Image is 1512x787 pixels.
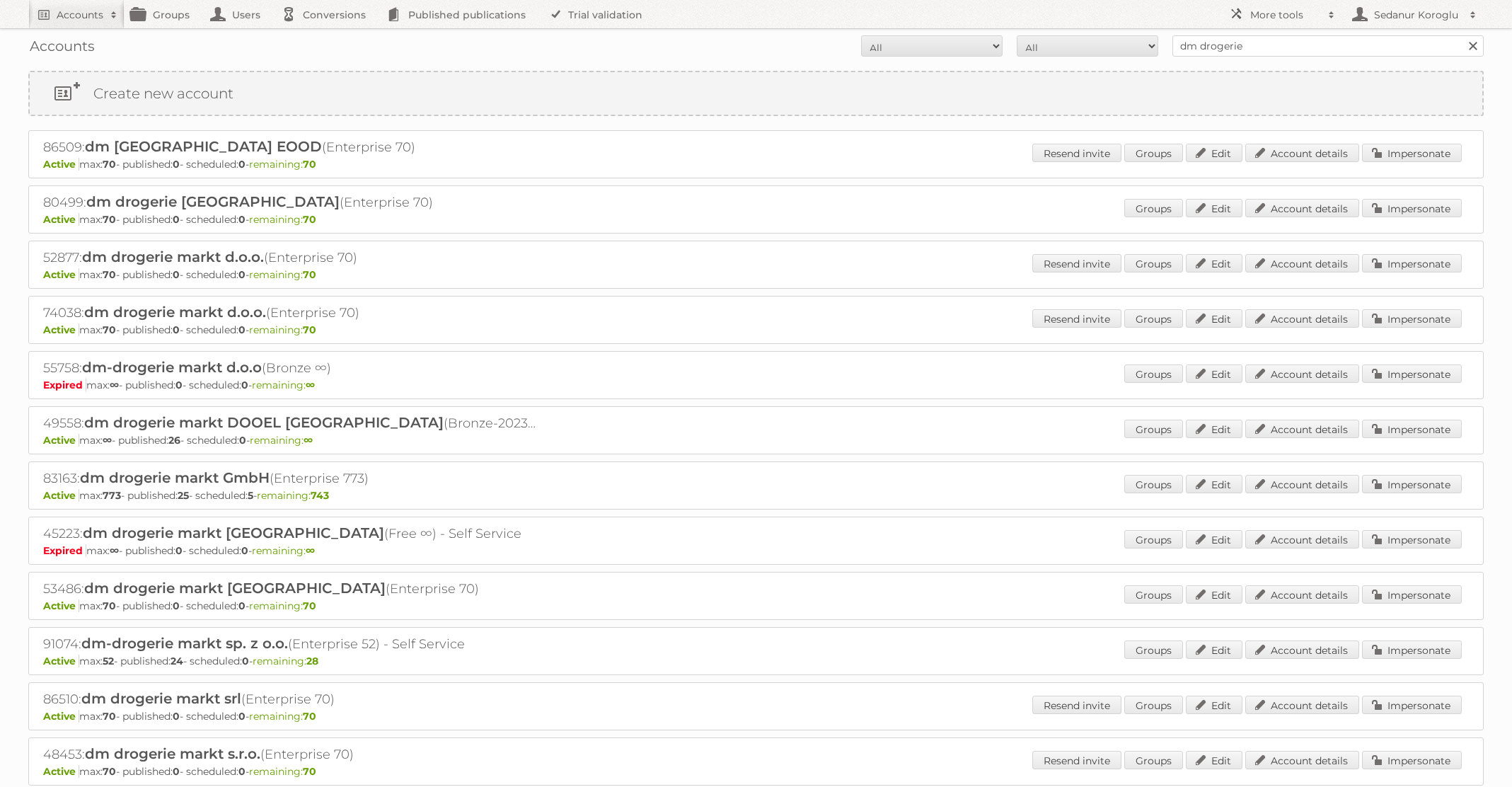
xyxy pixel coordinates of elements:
[1245,309,1359,328] a: Account details
[1124,475,1183,493] a: Groups
[43,379,86,391] span: Expired
[1245,530,1359,548] a: Account details
[1245,696,1359,714] a: Account details
[249,710,316,723] span: remaining:
[110,379,119,391] strong: ∞
[43,544,1469,557] p: max: - published: - scheduled: -
[249,599,316,612] span: remaining:
[103,213,116,226] strong: 70
[1124,309,1183,328] a: Groups
[238,710,246,723] strong: 0
[249,213,316,226] span: remaining:
[43,765,1469,778] p: max: - published: - scheduled: -
[110,544,119,557] strong: ∞
[1186,309,1242,328] a: Edit
[1362,696,1462,714] a: Impersonate
[311,489,329,502] strong: 743
[81,635,288,652] span: dm-drogerie markt sp. z o.o.
[1124,199,1183,217] a: Groups
[168,434,180,447] strong: 26
[252,379,315,391] span: remaining:
[84,414,444,431] span: dm drogerie markt DOOEL [GEOGRAPHIC_DATA]
[1124,420,1183,438] a: Groups
[1124,144,1183,162] a: Groups
[43,434,79,447] span: Active
[43,710,79,723] span: Active
[178,489,189,502] strong: 25
[84,580,386,597] span: dm drogerie markt [GEOGRAPHIC_DATA]
[1245,364,1359,383] a: Account details
[43,323,79,336] span: Active
[43,489,1469,502] p: max: - published: - scheduled: -
[43,489,79,502] span: Active
[173,599,180,612] strong: 0
[1245,199,1359,217] a: Account details
[303,158,316,171] strong: 70
[1124,751,1183,769] a: Groups
[85,138,322,155] span: dm [GEOGRAPHIC_DATA] EOOD
[171,655,183,667] strong: 24
[1186,696,1242,714] a: Edit
[248,489,253,502] strong: 5
[43,469,538,488] h2: 83163: (Enterprise 773)
[1245,585,1359,604] a: Account details
[306,655,318,667] strong: 28
[173,765,180,778] strong: 0
[303,268,316,281] strong: 70
[238,599,246,612] strong: 0
[82,359,262,376] span: dm-drogerie markt d.o.o
[43,599,1469,612] p: max: - published: - scheduled: -
[43,158,1469,171] p: max: - published: - scheduled: -
[1186,640,1242,659] a: Edit
[103,599,116,612] strong: 70
[43,268,79,281] span: Active
[43,414,538,432] h2: 49558: (Bronze-2023 ∞)
[43,323,1469,336] p: max: - published: - scheduled: -
[103,434,112,447] strong: ∞
[1186,144,1242,162] a: Edit
[43,635,538,653] h2: 91074: (Enterprise 52) - Self Service
[1362,199,1462,217] a: Impersonate
[238,213,246,226] strong: 0
[173,268,180,281] strong: 0
[304,434,313,447] strong: ∞
[1124,640,1183,659] a: Groups
[1362,254,1462,272] a: Impersonate
[238,323,246,336] strong: 0
[173,710,180,723] strong: 0
[1245,144,1359,162] a: Account details
[303,323,316,336] strong: 70
[306,544,315,557] strong: ∞
[173,213,180,226] strong: 0
[239,434,246,447] strong: 0
[1124,364,1183,383] a: Groups
[1362,585,1462,604] a: Impersonate
[1032,144,1121,162] a: Resend invite
[1362,364,1462,383] a: Impersonate
[303,599,316,612] strong: 70
[249,765,316,778] span: remaining:
[1362,420,1462,438] a: Impersonate
[241,544,248,557] strong: 0
[175,379,183,391] strong: 0
[238,268,246,281] strong: 0
[84,304,266,321] span: dm drogerie markt d.o.o.
[173,323,180,336] strong: 0
[82,248,264,265] span: dm drogerie markt d.o.o.
[43,158,79,171] span: Active
[80,469,270,486] span: dm drogerie markt GmbH
[1362,309,1462,328] a: Impersonate
[303,213,316,226] strong: 70
[43,304,538,322] h2: 74038: (Enterprise 70)
[1250,8,1321,22] h2: More tools
[1245,751,1359,769] a: Account details
[242,655,249,667] strong: 0
[43,248,538,267] h2: 52877: (Enterprise 70)
[1245,420,1359,438] a: Account details
[1186,585,1242,604] a: Edit
[1362,751,1462,769] a: Impersonate
[43,138,538,156] h2: 86509: (Enterprise 70)
[43,359,538,377] h2: 55758: (Bronze ∞)
[175,544,183,557] strong: 0
[85,745,260,762] span: dm drogerie markt s.r.o.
